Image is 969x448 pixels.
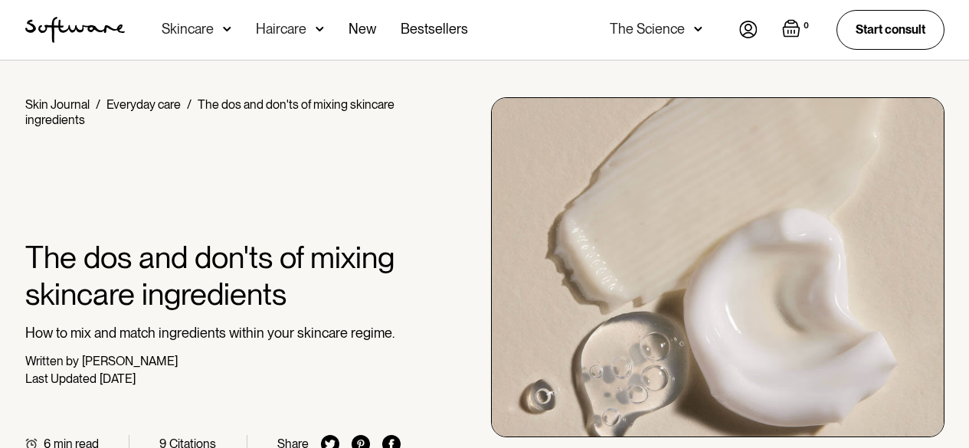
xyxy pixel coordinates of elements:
div: The dos and don'ts of mixing skincare ingredients [25,97,394,127]
a: Everyday care [106,97,181,112]
div: Haircare [256,21,306,37]
div: [DATE] [100,371,136,386]
a: Open empty cart [782,19,812,41]
div: Skincare [162,21,214,37]
p: How to mix and match ingredients within your skincare regime. [25,325,401,342]
div: Written by [25,354,79,368]
div: Last Updated [25,371,97,386]
img: arrow down [694,21,702,37]
div: The Science [610,21,685,37]
img: arrow down [223,21,231,37]
h1: The dos and don'ts of mixing skincare ingredients [25,239,401,312]
img: arrow down [316,21,324,37]
a: Start consult [836,10,944,49]
div: / [187,97,192,112]
img: Software Logo [25,17,125,43]
div: / [96,97,100,112]
a: Skin Journal [25,97,90,112]
div: [PERSON_NAME] [82,354,178,368]
a: home [25,17,125,43]
div: 0 [800,19,812,33]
